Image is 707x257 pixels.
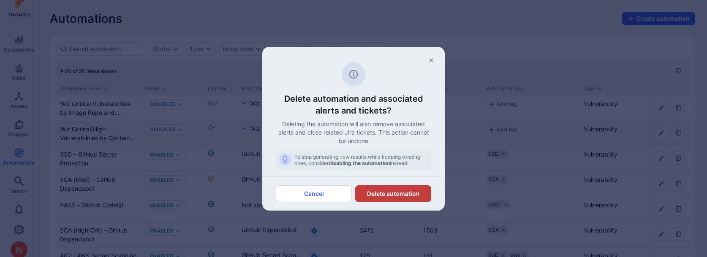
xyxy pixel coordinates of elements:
p: Deleting the automation will also remove associated alerts and close related Jira tickets. This a... [276,120,431,145]
b: disabling the automation [329,160,390,166]
span: To stop generating new results while keeping existing ones, consider instead. [294,154,428,166]
button: Cancel [276,185,352,202]
button: Delete automation [355,185,431,202]
h3: Delete automation and associated alerts and tickets? [276,93,431,116]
